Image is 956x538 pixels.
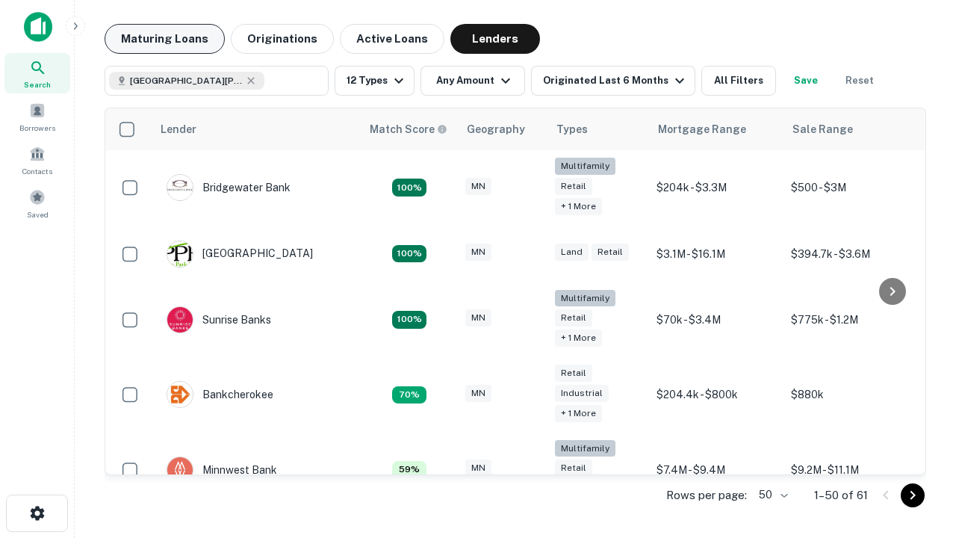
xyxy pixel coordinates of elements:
button: Lenders [450,24,540,54]
button: Maturing Loans [105,24,225,54]
img: picture [167,175,193,200]
div: Bridgewater Bank [167,174,291,201]
img: picture [167,241,193,267]
div: Geography [467,120,525,138]
img: picture [167,307,193,333]
div: Matching Properties: 18, hasApolloMatch: undefined [392,179,426,197]
th: Lender [152,108,361,150]
td: $394.7k - $3.6M [783,226,918,282]
div: MN [465,460,491,477]
div: MN [465,385,491,402]
div: Multifamily [555,290,615,307]
img: capitalize-icon.png [24,12,52,42]
div: Capitalize uses an advanced AI algorithm to match your search with the best lender. The match sco... [370,121,447,137]
div: + 1 more [555,198,602,215]
td: $880k [783,357,918,433]
th: Sale Range [783,108,918,150]
td: $3.1M - $16.1M [649,226,783,282]
th: Mortgage Range [649,108,783,150]
div: Minnwest Bank [167,457,277,483]
span: Contacts [22,165,52,177]
div: MN [465,309,491,327]
button: Save your search to get updates of matches that match your search criteria. [782,66,830,96]
div: Matching Properties: 10, hasApolloMatch: undefined [392,245,426,263]
h6: Match Score [370,121,444,137]
span: Search [24,78,51,90]
div: Retail [555,178,592,195]
button: 12 Types [335,66,415,96]
button: Any Amount [420,66,525,96]
div: Sale Range [792,120,853,138]
td: $204.4k - $800k [649,357,783,433]
img: picture [167,457,193,483]
div: 50 [753,484,790,506]
a: Search [4,53,70,93]
img: picture [167,382,193,407]
div: Multifamily [555,158,615,175]
div: Lender [161,120,196,138]
div: Matching Properties: 15, hasApolloMatch: undefined [392,311,426,329]
div: Land [555,244,589,261]
div: Matching Properties: 6, hasApolloMatch: undefined [392,461,426,479]
button: Active Loans [340,24,444,54]
span: Saved [27,208,49,220]
div: Retail [555,309,592,327]
button: Go to next page [901,483,925,507]
div: MN [465,244,491,261]
button: All Filters [701,66,776,96]
td: $775k - $1.2M [783,282,918,358]
div: Sunrise Banks [167,306,271,333]
div: Originated Last 6 Months [543,72,689,90]
th: Capitalize uses an advanced AI algorithm to match your search with the best lender. The match sco... [361,108,458,150]
span: [GEOGRAPHIC_DATA][PERSON_NAME], [GEOGRAPHIC_DATA], [GEOGRAPHIC_DATA] [130,74,242,87]
div: Multifamily [555,440,615,457]
p: 1–50 of 61 [814,486,868,504]
button: Originations [231,24,334,54]
div: Industrial [555,385,609,402]
div: Matching Properties: 7, hasApolloMatch: undefined [392,386,426,404]
a: Borrowers [4,96,70,137]
th: Geography [458,108,547,150]
td: $70k - $3.4M [649,282,783,358]
td: $7.4M - $9.4M [649,433,783,508]
a: Saved [4,183,70,223]
div: Types [556,120,588,138]
a: Contacts [4,140,70,180]
th: Types [547,108,649,150]
p: Rows per page: [666,486,747,504]
div: Bankcherokee [167,381,273,408]
button: Originated Last 6 Months [531,66,695,96]
div: + 1 more [555,330,602,347]
button: Reset [836,66,884,96]
div: Mortgage Range [658,120,746,138]
div: [GEOGRAPHIC_DATA] [167,241,313,268]
td: $9.2M - $11.1M [783,433,918,508]
td: $500 - $3M [783,150,918,226]
iframe: Chat Widget [881,371,956,442]
div: Retail [555,365,592,382]
div: MN [465,178,491,195]
td: $204k - $3.3M [649,150,783,226]
div: Retail [555,460,592,477]
div: Retail [592,244,629,261]
div: + 1 more [555,405,602,422]
span: Borrowers [19,122,55,134]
